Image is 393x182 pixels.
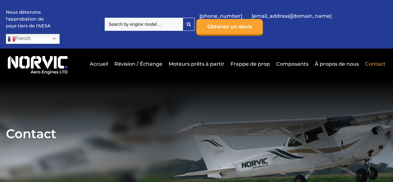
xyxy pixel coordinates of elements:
[167,56,226,72] a: Moteurs prêts à partir
[363,56,386,72] a: Contact
[6,126,387,141] h1: Contact
[313,56,360,72] a: À propos de nous
[6,9,53,29] p: Nous détenons l'approbation de pays tiers de l'AESA
[6,53,70,75] img: Logo de Norvic Aero Engines
[196,19,263,36] a: Obtenez un devis
[196,8,245,24] a: [PHONE_NUMBER]
[249,8,335,24] a: [EMAIL_ADDRESS][DOMAIN_NAME]
[229,56,272,72] a: Frappe de prop
[275,56,310,72] a: Composants
[6,34,60,44] a: French
[88,56,110,72] a: Accueil
[113,56,164,72] a: Révision / Échange
[8,35,15,43] img: fr
[105,18,183,31] input: Search by engine model…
